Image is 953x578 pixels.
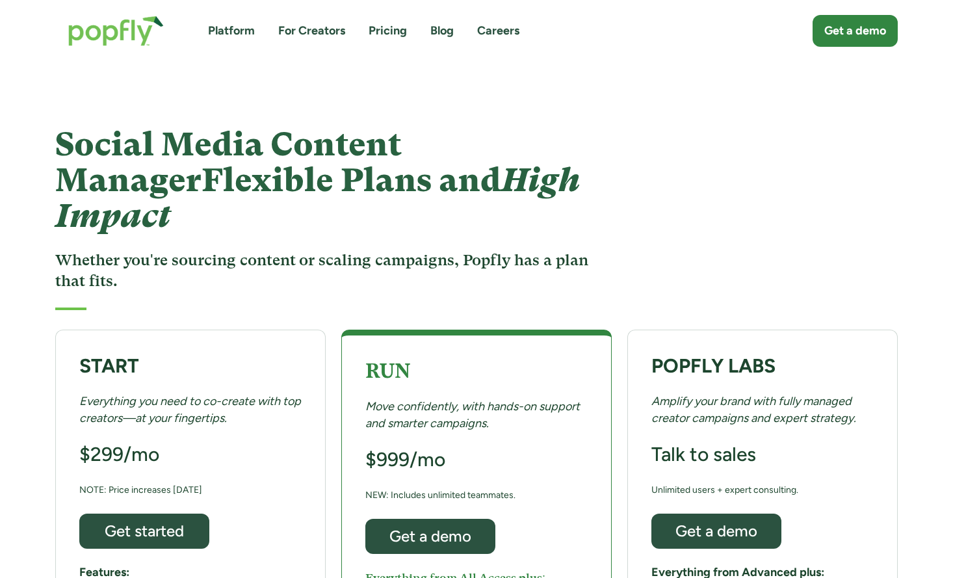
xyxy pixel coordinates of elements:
a: Blog [430,23,454,39]
a: Get a demo [651,514,781,549]
h3: $299/mo [79,442,159,467]
div: Unlimited users + expert consulting. [651,482,798,498]
a: Pricing [369,23,407,39]
a: home [55,3,177,59]
h3: Whether you're sourcing content or scaling campaigns, Popfly has a plan that fits. [55,250,594,292]
em: Amplify your brand with fully managed creator campaigns and expert strategy. [651,394,856,425]
div: Get a demo [824,23,886,39]
a: Careers [477,23,519,39]
em: Move confidently, with hands-on support and smarter campaigns. [365,399,580,430]
div: NEW: Includes unlimited teammates. [365,487,516,503]
a: Get a demo [365,519,495,554]
a: Get a demo [813,15,898,47]
h1: Social Media Content Manager [55,127,594,234]
span: Flexible Plans and [55,161,580,235]
a: Get started [79,514,209,549]
strong: START [79,354,139,378]
h3: Talk to sales [651,442,756,467]
div: Get started [91,523,198,539]
div: Get a demo [663,523,770,539]
em: High Impact [55,161,580,235]
div: Get a demo [377,528,484,544]
strong: RUN [365,360,410,382]
strong: POPFLY LABS [651,354,776,378]
div: NOTE: Price increases [DATE] [79,482,202,498]
h3: $999/mo [365,447,445,472]
a: Platform [208,23,255,39]
em: Everything you need to co-create with top creators—at your fingertips. [79,394,301,425]
a: For Creators [278,23,345,39]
